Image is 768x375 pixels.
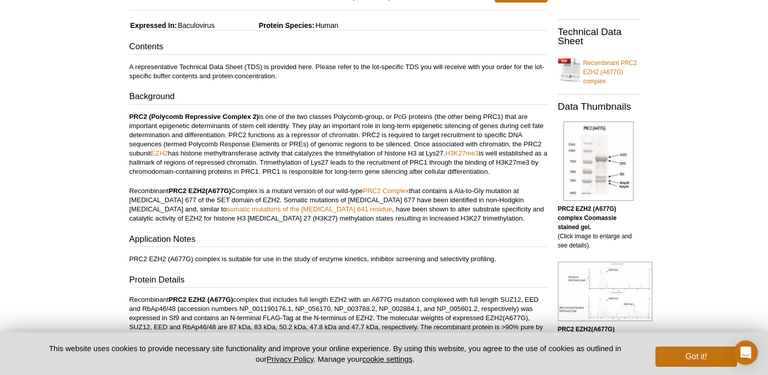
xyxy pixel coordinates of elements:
[129,255,548,264] p: PRC2 EZH2 (A677G) complex is suitable for use in the study of enzyme kinetics, inhibitor screenin...
[362,355,412,363] button: cookie settings
[129,274,548,288] h3: Protein Details
[445,149,479,157] a: H3K27me3
[558,205,617,231] b: PRC2 EZH2 (A677G) complex Coomassie stained gel.
[558,52,639,86] a: Recombinant PRC2 EZH2 (A677G) complex
[129,21,177,29] span: Expressed In:
[563,121,633,201] img: PRC2 EZH2 (A677G) complex Coomassie gel
[314,21,338,29] span: Human
[266,355,313,363] a: Privacy Policy
[655,347,737,367] button: Got it!
[169,187,231,195] strong: PRC2 EZH2(A677G)
[217,21,315,29] span: Protein Species:
[129,90,548,105] h3: Background
[558,262,652,321] img: PRC2 EZH2 (A677G) complex activity assay
[169,296,233,303] strong: PRC2 EZH2 (A677G)
[129,63,548,81] p: A representative Technical Data Sheet (TDS) is provided here. Please refer to the lot-specific TD...
[31,343,639,364] p: This website uses cookies to provide necessary site functionality and improve your online experie...
[129,295,548,341] p: Recombinant complex that includes full length EZH2 with an A677G mutation complexed with full len...
[558,27,639,46] h2: Technical Data Sheet
[129,113,259,120] strong: PRC2 (Polycomb Repressive Complex 2)
[129,112,548,176] p: is one of the two classes Polycomb-group, or PcG proteins (the other being PRC1) that are importa...
[129,233,548,247] h3: Application Notes
[733,340,758,365] div: Open Intercom Messenger
[227,205,392,213] a: somatic mutations of the [MEDICAL_DATA] 641 residue
[558,102,639,111] h2: Data Thumbnails
[129,186,548,223] p: Recombinant Complex is a mutant version of our wild-type that contains a Ala-to-Gly mutation at [...
[363,187,409,195] a: PRC2 Complex
[558,204,639,250] p: (Click image to enlarge and see details).
[558,326,625,342] b: PRC2 EZH2(A677G) complex activity assay.
[177,21,214,29] span: Baculovirus
[129,41,548,55] h3: Contents
[151,149,168,157] a: EZH2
